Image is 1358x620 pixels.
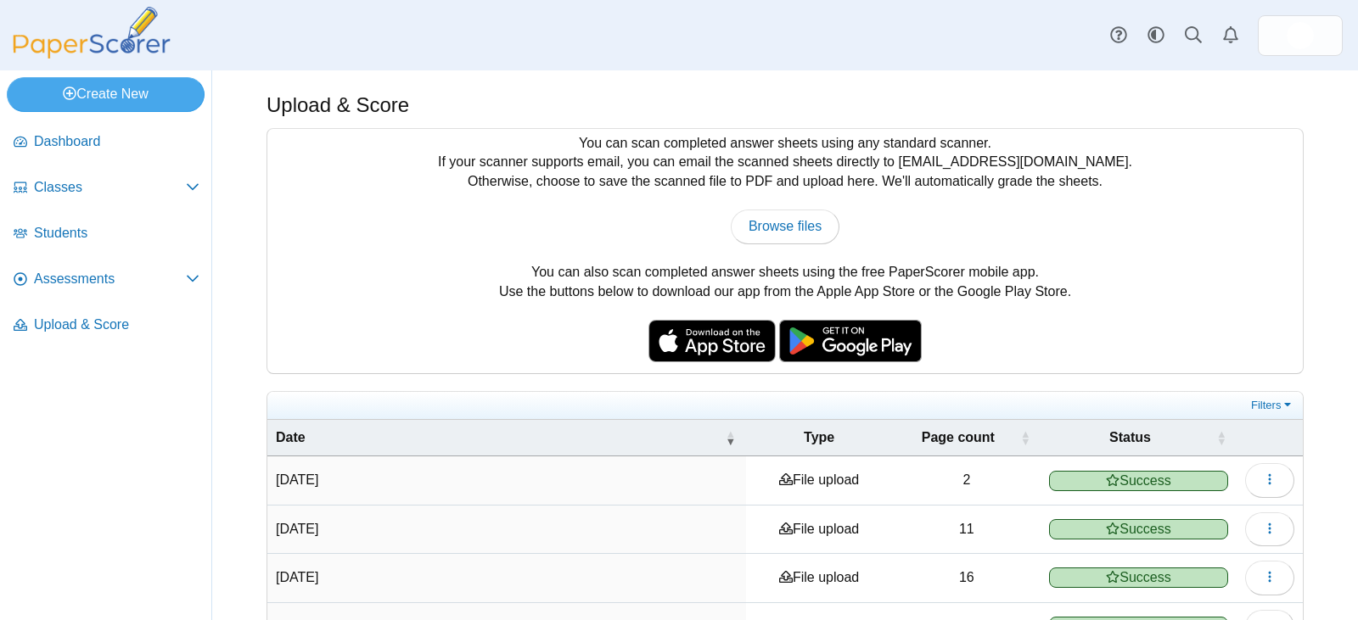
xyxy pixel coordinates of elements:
[1020,420,1030,455] span: Page count : Activate to sort
[1109,430,1151,444] span: Status
[276,472,318,487] time: May 13, 2025 at 1:59 PM
[7,214,206,254] a: Students
[1049,471,1228,491] span: Success
[731,209,839,243] a: Browse files
[779,320,922,362] img: google-play-badge.png
[267,91,409,120] h1: Upload & Score
[7,7,177,59] img: PaperScorer
[1287,22,1314,49] span: Deidre Patel
[276,570,318,584] time: May 13, 2025 at 10:55 AM
[276,522,318,536] time: May 13, 2025 at 12:11 PM
[746,456,893,505] td: File upload
[1212,17,1249,54] a: Alerts
[749,219,822,233] span: Browse files
[34,270,186,288] span: Assessments
[1216,420,1226,455] span: Status : Activate to sort
[34,132,199,151] span: Dashboard
[726,420,736,455] span: Date : Activate to remove sorting
[276,430,306,444] span: Date
[648,320,776,362] img: apple-store-badge.svg
[1049,519,1228,539] span: Success
[893,554,1041,602] td: 16
[7,122,206,163] a: Dashboard
[1049,567,1228,588] span: Success
[34,224,199,243] span: Students
[7,77,205,111] a: Create New
[746,505,893,554] td: File upload
[1247,397,1299,414] a: Filters
[1258,15,1343,56] a: ps.EmypNBcIv2f2azsf
[922,430,995,444] span: Page count
[746,554,893,602] td: File upload
[7,305,206,346] a: Upload & Score
[893,456,1041,505] td: 2
[1287,22,1314,49] img: ps.EmypNBcIv2f2azsf
[34,316,199,334] span: Upload & Score
[34,178,186,197] span: Classes
[893,505,1041,554] td: 11
[804,430,834,444] span: Type
[7,168,206,209] a: Classes
[267,129,1303,373] div: You can scan completed answer sheets using any standard scanner. If your scanner supports email, ...
[7,47,177,61] a: PaperScorer
[7,260,206,300] a: Assessments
